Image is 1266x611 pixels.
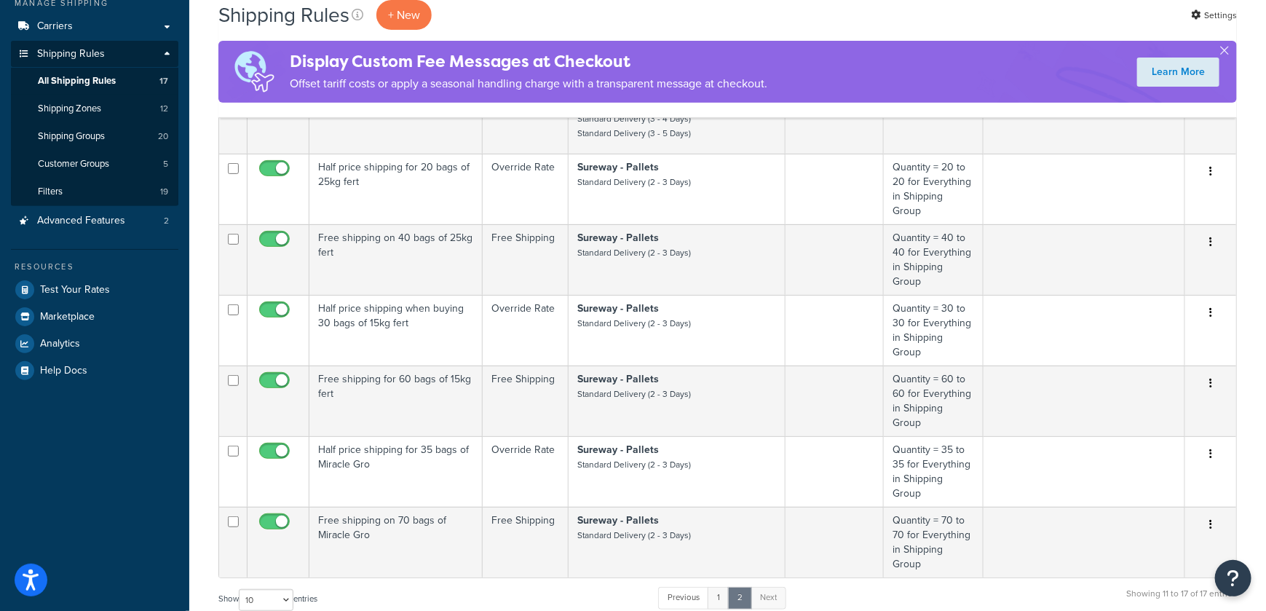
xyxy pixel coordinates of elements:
[483,507,569,578] td: Free Shipping
[11,261,178,273] div: Resources
[164,215,169,227] span: 2
[158,130,168,143] span: 20
[38,75,116,87] span: All Shipping Rules
[1215,560,1251,596] button: Open Resource Center
[37,215,125,227] span: Advanced Features
[38,158,109,170] span: Customer Groups
[1137,58,1219,87] a: Learn More
[11,123,178,150] a: Shipping Groups 20
[577,317,691,330] small: Standard Delivery (2 - 3 Days)
[160,186,168,198] span: 19
[884,154,984,224] td: Quantity = 20 to 20 for Everything in Shipping Group
[11,151,178,178] li: Customer Groups
[239,589,293,611] select: Showentries
[11,208,178,234] a: Advanced Features 2
[884,295,984,366] td: Quantity = 30 to 30 for Everything in Shipping Group
[751,587,786,609] a: Next
[38,186,63,198] span: Filters
[11,178,178,205] a: Filters 19
[728,587,752,609] a: 2
[708,587,729,609] a: 1
[40,365,87,377] span: Help Docs
[160,103,168,115] span: 12
[11,41,178,207] li: Shipping Rules
[290,74,767,94] p: Offset tariff costs or apply a seasonal handling charge with a transparent message at checkout.
[218,1,349,29] h1: Shipping Rules
[11,151,178,178] a: Customer Groups 5
[483,295,569,366] td: Override Rate
[884,366,984,436] td: Quantity = 60 to 60 for Everything in Shipping Group
[11,331,178,357] a: Analytics
[163,158,168,170] span: 5
[577,176,691,189] small: Standard Delivery (2 - 3 Days)
[577,159,659,175] strong: Sureway - Pallets
[1191,5,1237,25] a: Settings
[11,123,178,150] li: Shipping Groups
[577,513,659,528] strong: Sureway - Pallets
[218,589,317,611] label: Show entries
[577,301,659,316] strong: Sureway - Pallets
[309,366,483,436] td: Free shipping for 60 bags of 15kg fert
[309,295,483,366] td: Half price shipping when buying 30 bags of 15kg fert
[309,224,483,295] td: Free shipping on 40 bags of 25kg fert
[309,507,483,578] td: Free shipping on 70 bags of Miracle Gro
[38,103,101,115] span: Shipping Zones
[11,277,178,303] a: Test Your Rates
[658,587,709,609] a: Previous
[11,41,178,68] a: Shipping Rules
[11,95,178,122] a: Shipping Zones 12
[11,68,178,95] a: All Shipping Rules 17
[11,304,178,330] a: Marketplace
[37,20,73,33] span: Carriers
[40,311,95,323] span: Marketplace
[309,436,483,507] td: Half price shipping for 35 bags of Miracle Gro
[884,507,984,578] td: Quantity = 70 to 70 for Everything in Shipping Group
[11,68,178,95] li: All Shipping Rules
[40,338,80,350] span: Analytics
[483,224,569,295] td: Free Shipping
[309,154,483,224] td: Half price shipping for 20 bags of 25kg fert
[577,246,691,259] small: Standard Delivery (2 - 3 Days)
[11,358,178,384] a: Help Docs
[577,458,691,471] small: Standard Delivery (2 - 3 Days)
[884,224,984,295] td: Quantity = 40 to 40 for Everything in Shipping Group
[159,75,168,87] span: 17
[483,366,569,436] td: Free Shipping
[11,13,178,40] a: Carriers
[577,529,691,542] small: Standard Delivery (2 - 3 Days)
[483,436,569,507] td: Override Rate
[40,284,110,296] span: Test Your Rates
[218,41,290,103] img: duties-banner-06bc72dcb5fe05cb3f9472aba00be2ae8eb53ab6f0d8bb03d382ba314ac3c341.png
[577,442,659,457] strong: Sureway - Pallets
[38,130,105,143] span: Shipping Groups
[11,95,178,122] li: Shipping Zones
[11,208,178,234] li: Advanced Features
[290,50,767,74] h4: Display Custom Fee Messages at Checkout
[483,154,569,224] td: Override Rate
[577,371,659,387] strong: Sureway - Pallets
[577,387,691,401] small: Standard Delivery (2 - 3 Days)
[37,48,105,60] span: Shipping Rules
[11,178,178,205] li: Filters
[884,436,984,507] td: Quantity = 35 to 35 for Everything in Shipping Group
[577,230,659,245] strong: Sureway - Pallets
